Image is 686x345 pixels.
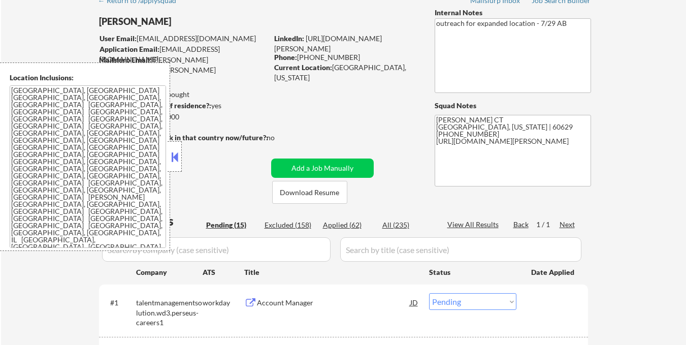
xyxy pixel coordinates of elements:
[531,267,576,277] div: Date Applied
[203,298,244,308] div: workday
[274,34,382,53] a: [URL][DOMAIN_NAME][PERSON_NAME]
[447,219,502,230] div: View All Results
[536,219,560,230] div: 1 / 1
[99,55,152,64] strong: Mailslurp Email:
[100,34,137,43] strong: User Email:
[274,63,332,72] strong: Current Location:
[560,219,576,230] div: Next
[244,267,419,277] div: Title
[110,298,128,308] div: #1
[265,220,315,230] div: Excluded (158)
[100,45,159,53] strong: Application Email:
[102,237,331,262] input: Search by company (case sensitive)
[323,220,374,230] div: Applied (62)
[382,220,433,230] div: All (235)
[274,52,418,62] div: [PHONE_NUMBER]
[409,293,419,311] div: JD
[203,267,244,277] div: ATS
[340,237,581,262] input: Search by title (case sensitive)
[99,133,268,142] strong: Will need Visa to work in that country now/future?:
[513,219,530,230] div: Back
[274,62,418,82] div: [GEOGRAPHIC_DATA], [US_STATE]
[99,112,268,122] div: $90,000
[99,55,268,85] div: [PERSON_NAME][EMAIL_ADDRESS][PERSON_NAME][DOMAIN_NAME]
[274,34,304,43] strong: LinkedIn:
[206,220,257,230] div: Pending (15)
[99,15,308,28] div: [PERSON_NAME]
[429,263,516,281] div: Status
[257,298,410,308] div: Account Manager
[136,267,203,277] div: Company
[100,34,268,44] div: [EMAIL_ADDRESS][DOMAIN_NAME]
[100,44,268,64] div: [EMAIL_ADDRESS][DOMAIN_NAME]
[136,298,203,328] div: talentmanagementsolution.wd3.perseus-careers1
[99,89,268,100] div: 62 sent / 200 bought
[435,8,591,18] div: Internal Notes
[271,159,374,178] button: Add a Job Manually
[274,53,297,61] strong: Phone:
[435,101,591,111] div: Squad Notes
[272,181,347,204] button: Download Resume
[267,133,296,143] div: no
[10,73,166,83] div: Location Inclusions:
